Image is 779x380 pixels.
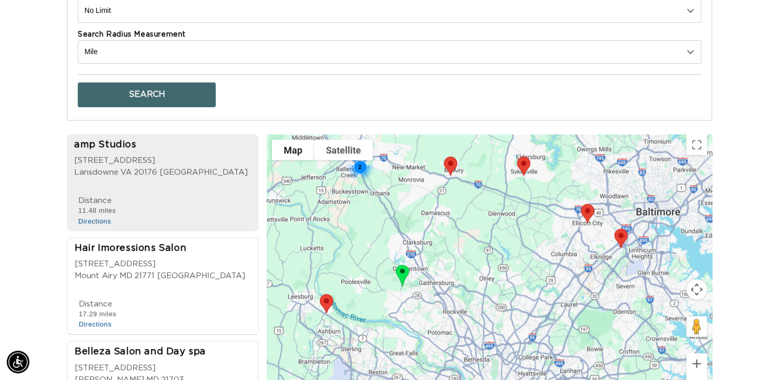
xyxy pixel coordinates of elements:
[74,157,155,164] span: [STREET_ADDRESS]
[160,167,248,179] span: [GEOGRAPHIC_DATA]
[75,260,155,268] span: [STREET_ADDRESS]
[686,134,707,155] button: Toggle fullscreen view
[686,316,707,337] button: Drag Pegman onto the map to open Street View
[120,167,132,179] span: VA
[78,82,216,107] button: Search
[75,242,245,256] div: Hair Imoressions Salon
[74,139,248,152] div: amp Studios
[75,364,155,372] span: [STREET_ADDRESS]
[79,320,112,328] a: Directions
[78,197,112,204] span: Distance
[79,309,116,319] div: 17.29 miles
[119,270,132,282] span: MD
[134,167,157,179] span: 20176
[157,270,245,282] span: [GEOGRAPHIC_DATA]
[7,351,29,373] div: Accessibility Menu
[74,167,118,179] span: Lansdowne
[314,140,373,160] button: Show satellite imagery
[728,331,779,380] iframe: Chat Widget
[75,270,117,282] span: Mount Airy
[75,346,257,359] div: Belleza Salon and Day spa
[134,270,154,282] span: 21771
[78,206,116,215] div: 11.48 miles
[79,300,112,308] span: Distance
[686,279,707,300] button: Map camera controls
[686,353,707,374] button: Zoom in
[78,217,111,225] a: Directions
[272,140,314,160] button: Show street map
[78,30,701,40] label: Search Radius Measurement
[346,154,373,181] div: 2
